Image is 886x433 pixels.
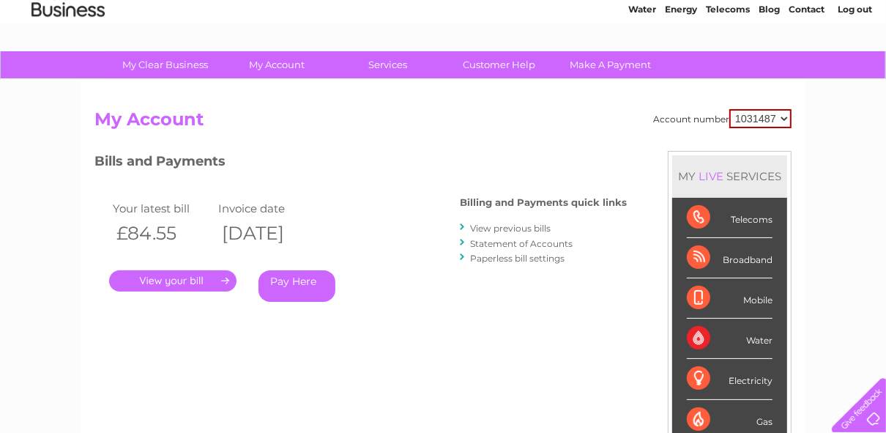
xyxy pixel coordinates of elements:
[94,151,627,177] h3: Bills and Payments
[98,8,790,71] div: Clear Business is a trading name of Verastar Limited (registered in [GEOGRAPHIC_DATA] No. 3667643...
[105,51,226,78] a: My Clear Business
[460,197,627,208] h4: Billing and Payments quick links
[789,62,824,73] a: Contact
[653,109,792,128] div: Account number
[687,319,773,359] div: Water
[551,51,671,78] a: Make A Payment
[470,253,565,264] a: Paperless bill settings
[215,199,320,218] td: Invoice date
[109,270,237,292] a: .
[470,238,573,249] a: Statement of Accounts
[687,198,773,238] div: Telecoms
[706,62,750,73] a: Telecoms
[94,109,792,137] h2: My Account
[838,62,872,73] a: Log out
[439,51,560,78] a: Customer Help
[217,51,338,78] a: My Account
[109,199,215,218] td: Your latest bill
[696,169,726,183] div: LIVE
[328,51,449,78] a: Services
[215,218,320,248] th: [DATE]
[759,62,780,73] a: Blog
[687,238,773,278] div: Broadband
[665,62,697,73] a: Energy
[628,62,656,73] a: Water
[258,270,335,302] a: Pay Here
[687,278,773,319] div: Mobile
[31,38,105,83] img: logo.png
[470,223,551,234] a: View previous bills
[109,218,215,248] th: £84.55
[610,7,711,26] a: 0333 014 3131
[687,359,773,399] div: Electricity
[672,155,787,197] div: MY SERVICES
